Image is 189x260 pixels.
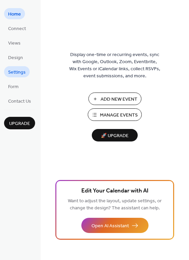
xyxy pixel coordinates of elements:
span: Add New Event [101,96,137,103]
span: Design [8,54,23,61]
a: Design [4,52,27,63]
a: Form [4,81,23,92]
span: Want to adjust the layout, update settings, or change the design? The assistant can help. [68,197,162,213]
span: Open AI Assistant [91,223,129,230]
span: Upgrade [9,120,30,127]
span: Connect [8,25,26,32]
span: Manage Events [100,112,138,119]
span: Settings [8,69,26,76]
span: Home [8,11,21,18]
span: Contact Us [8,98,31,105]
button: 🚀 Upgrade [92,129,138,141]
button: Upgrade [4,117,35,129]
span: Edit Your Calendar with AI [81,186,148,196]
a: Settings [4,66,30,77]
a: Home [4,8,25,19]
button: Add New Event [88,93,141,105]
a: Views [4,37,25,48]
button: Open AI Assistant [81,218,148,233]
span: Form [8,83,19,90]
span: Views [8,40,21,47]
span: 🚀 Upgrade [96,131,134,140]
a: Connect [4,23,30,34]
button: Manage Events [88,108,142,121]
span: Display one-time or recurring events, sync with Google, Outlook, Zoom, Eventbrite, Wix Events or ... [69,51,160,80]
a: Contact Us [4,95,35,106]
